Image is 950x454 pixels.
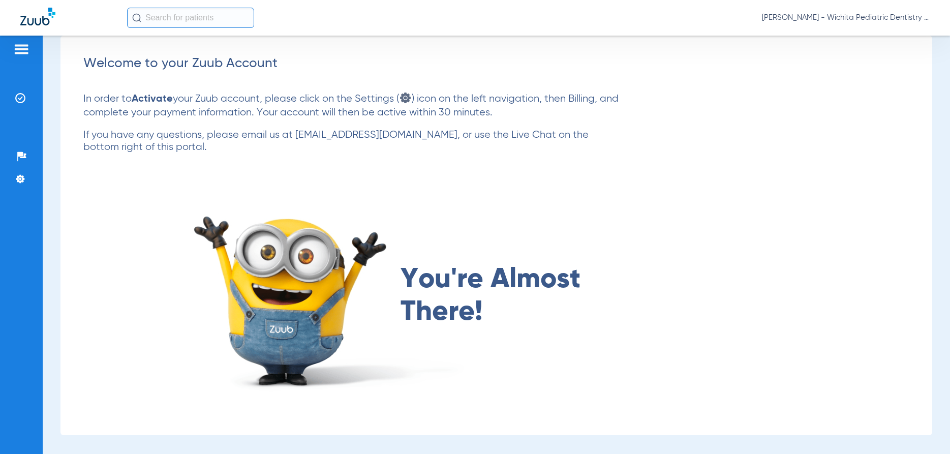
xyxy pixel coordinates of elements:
span: Welcome to your Zuub Account [83,57,278,70]
span: [PERSON_NAME] - Wichita Pediatric Dentistry [GEOGRAPHIC_DATA] [762,13,930,23]
p: If you have any questions, please email us at [EMAIL_ADDRESS][DOMAIN_NAME], or use the Live Chat ... [83,129,620,154]
img: Search Icon [132,13,141,22]
img: settings icon [399,92,412,104]
img: hamburger-icon [13,43,29,55]
img: almost there image [185,199,474,392]
img: Zuub Logo [20,8,55,25]
strong: Activate [132,94,173,104]
input: Search for patients [127,8,254,28]
p: In order to your Zuub account, please click on the Settings ( ) icon on the left navigation, then... [83,92,620,119]
span: You're Almost There! [401,263,596,328]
